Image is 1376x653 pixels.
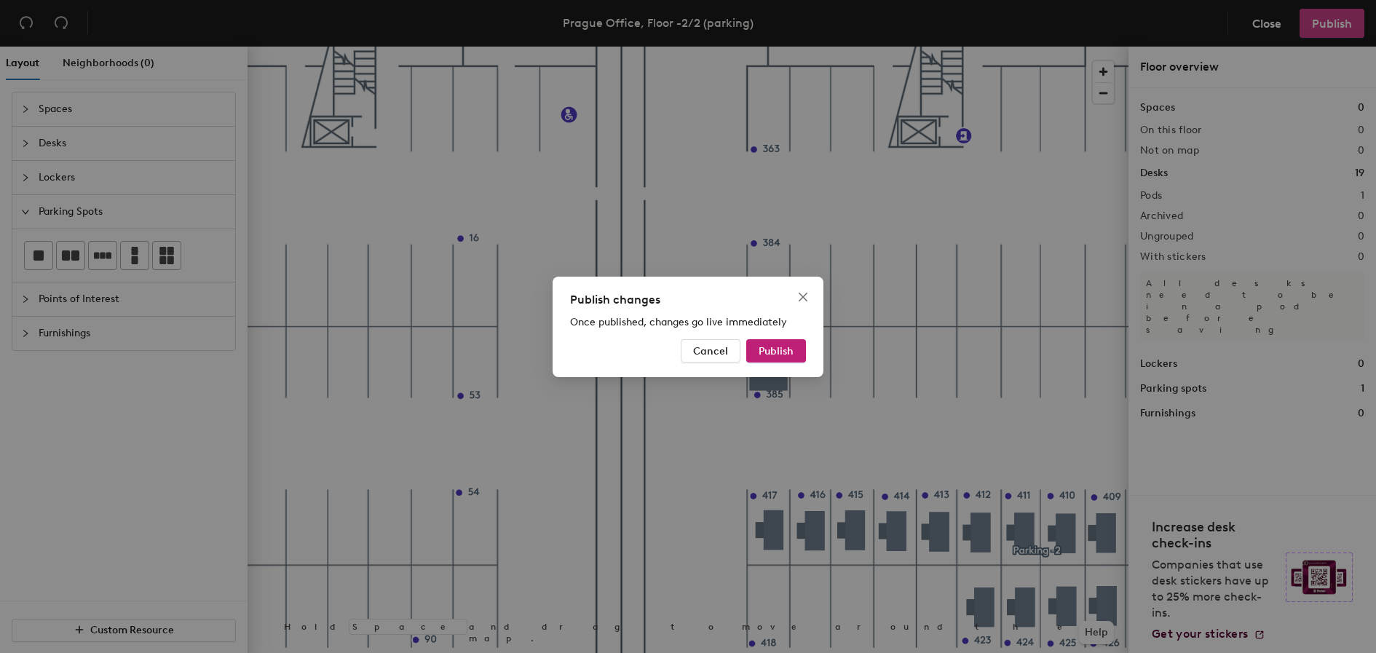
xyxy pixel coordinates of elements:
div: Publish changes [570,291,806,309]
span: Close [791,291,815,303]
span: Publish [759,344,794,357]
span: close [797,291,809,303]
button: Close [791,285,815,309]
button: Cancel [681,339,740,363]
span: Cancel [693,344,728,357]
span: Once published, changes go live immediately [570,316,787,328]
button: Publish [746,339,806,363]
